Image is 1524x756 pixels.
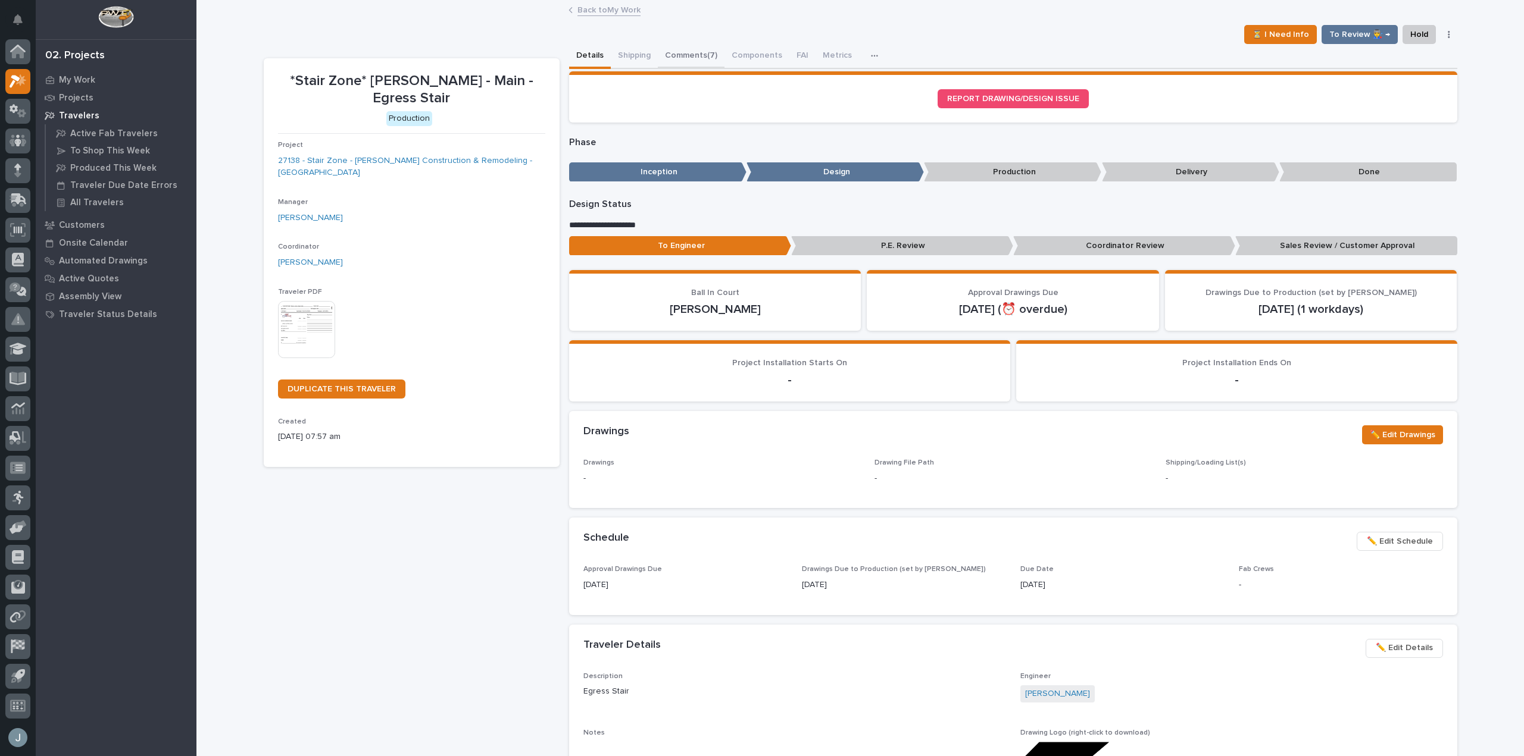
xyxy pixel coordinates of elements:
p: Active Quotes [59,274,119,284]
p: - [583,373,996,387]
p: Active Fab Travelers [70,128,158,139]
p: P.E. Review [791,236,1013,256]
p: To Shop This Week [70,146,150,156]
span: Created [278,418,306,425]
span: Traveler PDF [278,288,322,296]
a: DUPLICATE THIS TRAVELER [278,379,405,399]
span: Drawing File Path [875,459,934,466]
button: Comments (7) [658,44,724,69]
span: To Review 👨‍🏭 → [1329,27,1390,42]
span: Drawings [583,459,614,466]
span: ✏️ Edit Schedule [1367,534,1433,548]
button: FAI [789,44,816,69]
h2: Drawings [583,425,629,438]
a: To Shop This Week [46,142,196,159]
span: Fab Crews [1239,566,1274,573]
button: ⏳ I Need Info [1244,25,1317,44]
button: Components [724,44,789,69]
span: Engineer [1020,673,1051,680]
p: - [1030,373,1443,387]
p: Egress Stair [583,685,1006,698]
p: Design [747,162,924,182]
p: - [875,472,877,485]
p: Assembly View [59,291,121,302]
p: Design Status [569,199,1457,210]
h2: Traveler Details [583,639,661,652]
p: All Travelers [70,197,124,208]
span: Manager [278,199,308,206]
a: Customers [36,216,196,234]
p: *Stair Zone* [PERSON_NAME] - Main - Egress Stair [278,73,545,107]
p: - [583,472,860,485]
span: Hold [1410,27,1428,42]
span: Drawing Logo (right-click to download) [1020,729,1150,736]
div: 02. Projects [45,49,105,62]
div: Notifications [15,14,30,33]
p: Delivery [1102,162,1279,182]
a: Assembly View [36,287,196,305]
img: Workspace Logo [98,6,133,28]
span: Approval Drawings Due [583,566,662,573]
p: Done [1279,162,1457,182]
button: Notifications [5,7,30,32]
button: ✏️ Edit Drawings [1362,425,1443,444]
span: ✏️ Edit Drawings [1370,428,1435,442]
p: Coordinator Review [1013,236,1235,256]
div: Production [386,111,432,126]
span: REPORT DRAWING/DESIGN ISSUE [947,95,1079,103]
span: Drawings Due to Production (set by [PERSON_NAME]) [1206,288,1417,297]
button: Details [569,44,611,69]
button: Shipping [611,44,658,69]
p: Automated Drawings [59,256,148,266]
p: Traveler Due Date Errors [70,180,177,191]
button: users-avatar [5,725,30,750]
p: Travelers [59,111,99,121]
p: [DATE] (1 workdays) [1179,302,1443,316]
p: [DATE] [802,579,1006,591]
button: ✏️ Edit Details [1366,639,1443,658]
a: 27138 - Stair Zone - [PERSON_NAME] Construction & Remodeling - [GEOGRAPHIC_DATA] [278,155,545,180]
p: Sales Review / Customer Approval [1235,236,1457,256]
button: Hold [1403,25,1436,44]
span: Due Date [1020,566,1054,573]
a: My Work [36,71,196,89]
a: Produced This Week [46,159,196,176]
p: My Work [59,75,95,86]
p: [DATE] (⏰ overdue) [881,302,1145,316]
span: Drawings Due to Production (set by [PERSON_NAME]) [802,566,986,573]
p: [PERSON_NAME] [583,302,847,316]
p: Inception [569,162,747,182]
a: Onsite Calendar [36,234,196,252]
a: All Travelers [46,194,196,211]
a: Active Quotes [36,269,196,287]
a: Travelers [36,106,196,124]
a: Projects [36,89,196,106]
a: [PERSON_NAME] [278,256,343,269]
p: Projects [59,93,93,103]
span: Ball In Court [691,288,739,297]
button: Metrics [816,44,859,69]
span: Project [278,142,303,149]
span: ✏️ Edit Details [1376,641,1433,655]
a: [PERSON_NAME] [1025,688,1090,700]
span: Shipping/Loading List(s) [1166,459,1246,466]
a: Active Fab Travelers [46,125,196,142]
p: Phase [569,137,1457,148]
a: [PERSON_NAME] [278,212,343,224]
h2: Schedule [583,532,629,545]
span: Project Installation Ends On [1182,359,1291,367]
span: ⏳ I Need Info [1252,27,1309,42]
button: ✏️ Edit Schedule [1357,532,1443,551]
a: Traveler Status Details [36,305,196,323]
p: Produced This Week [70,163,157,174]
span: Description [583,673,623,680]
span: Project Installation Starts On [732,359,847,367]
span: Approval Drawings Due [968,288,1058,297]
a: Back toMy Work [577,2,641,16]
p: - [1239,579,1443,591]
p: [DATE] 07:57 am [278,431,545,443]
p: [DATE] [1020,579,1225,591]
p: Traveler Status Details [59,309,157,320]
p: Production [924,162,1101,182]
p: Customers [59,220,105,231]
